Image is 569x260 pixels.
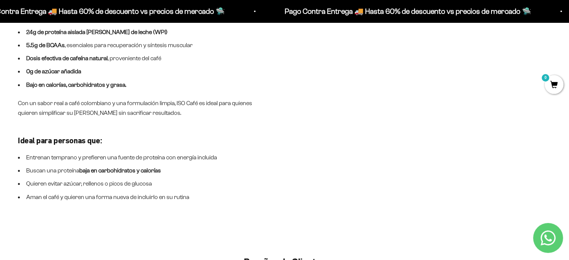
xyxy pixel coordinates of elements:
[79,167,161,174] strong: baja en carbohidratos y calorías
[545,81,563,89] a: 0
[18,40,271,50] li: , esenciales para recuperación y síntesis muscular
[18,192,271,202] li: Aman el café y quieren una forma nueva de incluirlo en su rutina
[9,65,155,79] div: Una promoción especial
[9,12,155,29] p: ¿Qué te haría sentir más seguro de comprar este producto?
[18,136,102,145] strong: Ideal para personas que:
[26,55,108,61] strong: Dosis efectiva de cafeína natural
[18,53,271,63] li: , proveniente del café
[9,80,155,94] div: Un video del producto
[9,36,155,49] div: Más información sobre los ingredientes
[9,51,155,64] div: Reseñas de otros clientes
[285,5,531,17] p: Pago Contra Entrega 🚚 Hasta 60% de descuento vs precios de mercado 🛸
[18,166,271,175] li: Buscan una proteína
[9,95,155,108] div: Un mejor precio
[18,179,271,189] li: Quieren evitar azúcar, rellenos o picos de glucosa
[541,73,550,82] mark: 0
[26,42,65,48] strong: 5.5g de BCAAs
[18,153,271,162] li: Entrenan temprano y prefieren una fuente de proteína con energía incluida
[122,112,155,125] button: Enviar
[18,98,271,117] p: Con un sabor real a café colombiano y una formulación limpia, ISO Café es ideal para quienes quie...
[26,82,126,88] strong: Bajo en calorías, carbohidratos y grasa.
[26,29,168,35] strong: 24g de proteína aislada [PERSON_NAME] de leche (WPI)
[123,112,154,125] span: Enviar
[26,68,81,74] strong: 0g de azúcar añadida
